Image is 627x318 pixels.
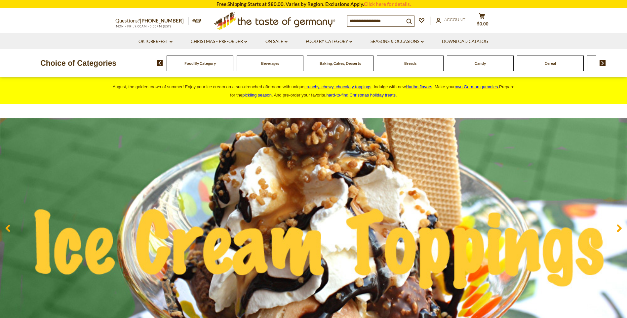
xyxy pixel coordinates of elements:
[455,84,499,89] a: own German gummies.
[115,17,189,25] p: Questions?
[475,61,486,66] a: Candy
[115,24,172,28] span: MON - FRI, 9:00AM - 5:00PM (EST)
[265,38,288,45] a: On Sale
[157,60,163,66] img: previous arrow
[404,61,416,66] a: Breads
[406,84,432,89] a: Haribo flavors
[455,84,498,89] span: own German gummies
[327,93,397,98] span: .
[191,38,247,45] a: Christmas - PRE-ORDER
[306,38,352,45] a: Food By Category
[306,84,371,89] span: runchy, chewy, chocolaty toppings
[442,38,488,45] a: Download Catalog
[444,17,465,22] span: Account
[477,21,489,26] span: $0.00
[261,61,279,66] a: Beverages
[242,93,272,98] a: pickling season
[184,61,216,66] a: Food By Category
[364,1,411,7] a: Click here for details.
[140,18,184,23] a: [PHONE_NUMBER]
[371,38,424,45] a: Seasons & Occasions
[320,61,361,66] a: Baking, Cakes, Desserts
[304,84,372,89] a: crunchy, chewy, chocolaty toppings
[436,16,465,23] a: Account
[545,61,556,66] a: Cereal
[138,38,173,45] a: Oktoberfest
[600,60,606,66] img: next arrow
[113,84,515,98] span: August, the golden crown of summer! Enjoy your ice cream on a sun-drenched afternoon with unique ...
[472,13,492,29] button: $0.00
[327,93,396,98] a: hard-to-find Christmas holiday treats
